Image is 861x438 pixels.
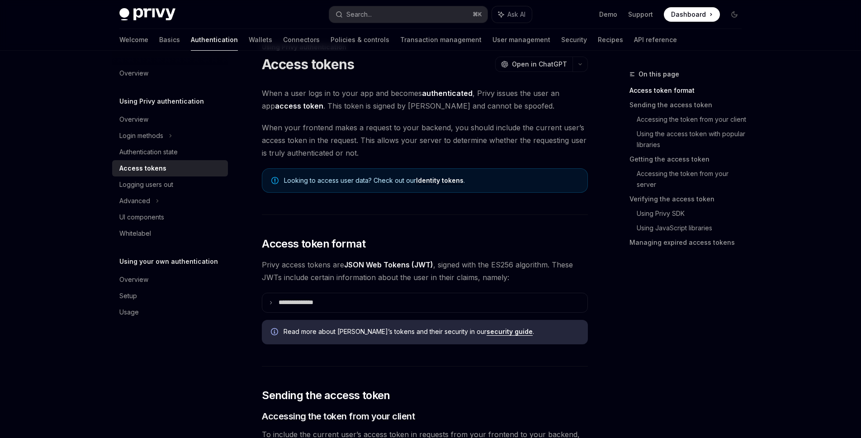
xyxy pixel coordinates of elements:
span: Sending the access token [262,388,390,403]
div: Login methods [119,130,163,141]
a: Authentication [191,29,238,51]
a: Identity tokens [416,176,464,185]
span: Open in ChatGPT [512,60,567,69]
button: Search...⌘K [329,6,487,23]
a: JSON Web Tokens (JWT) [344,260,433,270]
a: Recipes [598,29,623,51]
a: User management [492,29,550,51]
span: ⌘ K [473,11,482,18]
a: UI components [112,209,228,225]
a: Overview [112,111,228,128]
a: Dashboard [664,7,720,22]
button: Open in ChatGPT [495,57,572,72]
a: Getting the access token [629,152,749,167]
button: Toggle dark mode [727,7,742,22]
div: Logging users out [119,179,173,190]
h5: Using Privy authentication [119,96,204,107]
span: Dashboard [671,10,706,19]
div: Overview [119,114,148,125]
span: Accessing the token from your client [262,410,415,423]
a: Accessing the token from your client [637,112,749,127]
strong: authenticated [422,89,473,98]
a: Overview [112,65,228,81]
div: Advanced [119,195,150,206]
a: Usage [112,304,228,320]
a: API reference [634,29,677,51]
a: Connectors [283,29,320,51]
span: Read more about [PERSON_NAME]’s tokens and their security in our . [284,327,579,336]
a: Managing expired access tokens [629,235,749,250]
div: Setup [119,290,137,301]
a: Using the access token with popular libraries [637,127,749,152]
div: Search... [346,9,372,20]
a: Wallets [249,29,272,51]
a: Transaction management [400,29,482,51]
div: Whitelabel [119,228,151,239]
a: Welcome [119,29,148,51]
span: Access token format [262,237,366,251]
a: Whitelabel [112,225,228,242]
h5: Using your own authentication [119,256,218,267]
div: Authentication state [119,147,178,157]
a: security guide [487,328,533,336]
img: dark logo [119,8,175,21]
a: Sending the access token [629,98,749,112]
a: Setup [112,288,228,304]
button: Ask AI [492,6,532,23]
svg: Note [271,177,279,184]
a: Security [561,29,587,51]
a: Using Privy SDK [637,206,749,221]
span: On this page [639,69,679,80]
span: Looking to access user data? Check out our . [284,176,578,185]
h1: Access tokens [262,56,354,72]
span: Ask AI [507,10,525,19]
div: Usage [119,307,139,318]
a: Logging users out [112,176,228,193]
a: Verifying the access token [629,192,749,206]
span: Privy access tokens are , signed with the ES256 algorithm. These JWTs include certain information... [262,258,588,284]
a: Authentication state [112,144,228,160]
strong: access token [275,101,323,110]
span: When a user logs in to your app and becomes , Privy issues the user an app . This token is signed... [262,87,588,112]
div: Overview [119,274,148,285]
a: Support [628,10,653,19]
svg: Info [271,328,280,337]
a: Demo [599,10,617,19]
a: Access tokens [112,160,228,176]
div: Access tokens [119,163,166,174]
div: UI components [119,212,164,223]
a: Basics [159,29,180,51]
span: When your frontend makes a request to your backend, you should include the current user’s access ... [262,121,588,159]
div: Overview [119,68,148,79]
a: Using JavaScript libraries [637,221,749,235]
a: Access token format [629,83,749,98]
a: Policies & controls [331,29,389,51]
a: Overview [112,271,228,288]
a: Accessing the token from your server [637,167,749,192]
